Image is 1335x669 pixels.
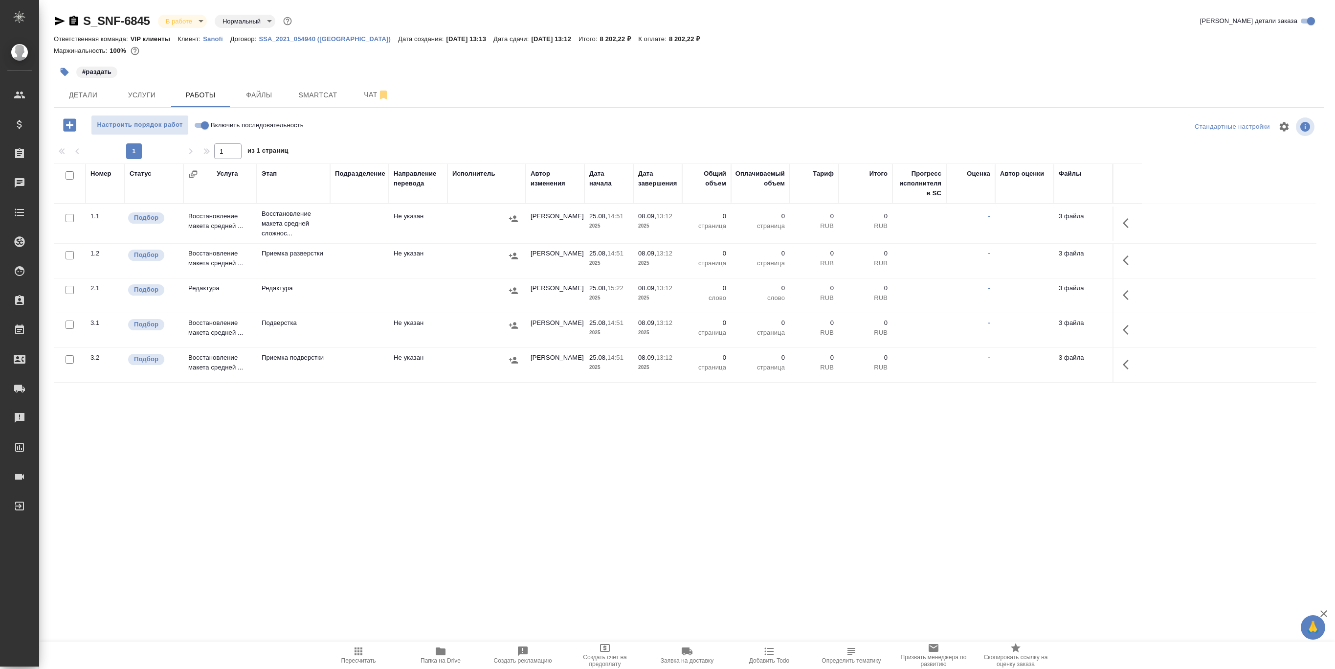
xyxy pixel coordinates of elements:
p: 25.08, [589,319,607,326]
span: [PERSON_NAME] детали заказа [1200,16,1297,26]
p: 08.09, [638,284,656,292]
p: страница [736,328,785,338]
p: VIP клиенты [131,35,178,43]
p: 13:12 [656,284,672,292]
p: Подбор [134,354,158,364]
p: [DATE] 13:12 [531,35,578,43]
p: Подбор [134,320,158,329]
a: - [988,250,990,257]
p: [DATE] 13:13 [446,35,493,43]
p: 0 [795,249,834,258]
p: 0 [795,211,834,221]
div: Услуга [217,169,238,179]
div: Прогресс исполнителя в SC [897,169,941,198]
p: 0 [795,318,834,328]
p: 25.08, [589,212,607,220]
p: 0 [736,353,785,363]
span: Настроить таблицу [1272,115,1296,138]
p: 08.09, [638,319,656,326]
p: Итого: [578,35,600,43]
p: Дата сдачи: [493,35,531,43]
p: Приемка разверстки [262,249,325,258]
span: Настроить порядок работ [96,119,183,131]
div: В работе [158,15,207,28]
span: Файлы [236,89,283,101]
div: Статус [130,169,152,179]
div: Общий объем [687,169,726,188]
p: 2025 [589,221,628,231]
div: 3.2 [90,353,120,363]
div: Можно подбирать исполнителей [127,353,178,366]
span: Услуги [118,89,165,101]
p: 2025 [589,293,628,303]
p: Подбор [134,285,158,295]
div: Направление перевода [394,169,443,188]
p: 14:51 [607,212,623,220]
td: Не указан [389,348,447,382]
p: 25.08, [589,354,607,361]
button: Скопировать ссылку для ЯМессенджера [54,15,66,27]
td: [PERSON_NAME] [526,348,584,382]
td: Восстановление макета средней ... [183,244,257,278]
p: 8 202,22 ₽ [669,35,708,43]
p: 08.09, [638,250,656,257]
td: Не указан [389,244,447,278]
p: страница [687,221,726,231]
button: Здесь прячутся важные кнопки [1117,249,1140,272]
p: 2025 [638,293,677,303]
button: Настроить порядок работ [91,115,189,135]
p: RUB [795,258,834,268]
button: Здесь прячутся важные кнопки [1117,211,1140,235]
div: Подразделение [335,169,385,179]
p: RUB [844,363,888,372]
p: 15:22 [607,284,623,292]
p: 2025 [638,328,677,338]
div: Тариф [813,169,834,179]
p: 2025 [638,363,677,372]
p: 2025 [638,258,677,268]
a: - [988,212,990,220]
p: 08.09, [638,354,656,361]
p: Маржинальность: [54,47,110,54]
p: RUB [795,363,834,372]
td: [PERSON_NAME] [526,278,584,313]
p: RUB [795,328,834,338]
p: 2025 [589,363,628,372]
span: Включить последовательность [211,120,304,130]
span: Работы [177,89,224,101]
a: S_SNF-6845 [83,14,150,27]
p: Подбор [134,213,158,223]
td: [PERSON_NAME] [526,313,584,347]
p: Подбор [134,250,158,260]
span: из 1 страниц [247,145,289,159]
p: Sanofi [203,35,230,43]
p: К оплате: [638,35,669,43]
a: - [988,319,990,326]
p: страница [687,363,726,372]
button: 0.00 RUB; [129,45,141,57]
p: 13:12 [656,319,672,326]
p: 0 [687,353,726,363]
p: слово [736,293,785,303]
td: Не указан [389,207,447,241]
td: Не указан [389,313,447,347]
a: Sanofi [203,34,230,43]
div: 3.1 [90,318,120,328]
div: Оплачиваемый объем [735,169,785,188]
div: Автор изменения [531,169,579,188]
p: страница [687,258,726,268]
p: 13:12 [656,212,672,220]
p: Редактура [262,283,325,293]
td: Восстановление макета средней ... [183,348,257,382]
p: 25.08, [589,284,607,292]
p: 0 [736,318,785,328]
button: Сгруппировать [188,169,198,179]
div: Можно подбирать исполнителей [127,211,178,225]
a: SSA_2021_054940 ([GEOGRAPHIC_DATA]) [259,34,398,43]
p: RUB [795,221,834,231]
span: Чат [353,89,400,101]
span: 🙏 [1305,617,1321,638]
p: страница [736,258,785,268]
p: Подверстка [262,318,325,328]
p: 8 202,22 ₽ [600,35,639,43]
